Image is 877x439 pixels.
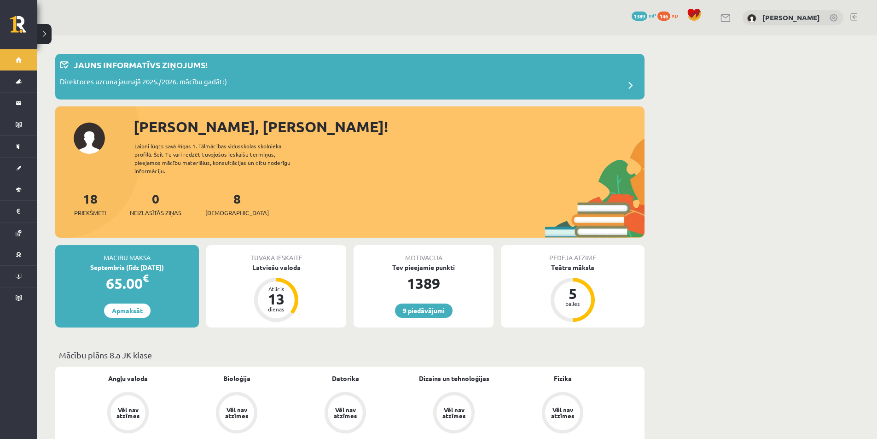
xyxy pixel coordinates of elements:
[55,263,199,272] div: Septembris (līdz [DATE])
[134,142,307,175] div: Laipni lūgts savā Rīgas 1. Tālmācības vidusskolas skolnieka profilā. Šeit Tu vari redzēt tuvojošo...
[74,392,182,435] a: Vēl nav atzīmes
[657,12,682,19] a: 146 xp
[74,190,106,217] a: 18Priekšmeti
[223,374,250,383] a: Bioloģija
[55,245,199,263] div: Mācību maksa
[10,16,37,39] a: Rīgas 1. Tālmācības vidusskola
[501,245,645,263] div: Pēdējā atzīme
[206,245,346,263] div: Tuvākā ieskaite
[354,263,494,272] div: Tev pieejamie punkti
[130,208,181,217] span: Neizlasītās ziņas
[205,190,269,217] a: 8[DEMOGRAPHIC_DATA]
[262,292,290,306] div: 13
[143,271,149,285] span: €
[104,304,151,318] a: Apmaksāt
[354,245,494,263] div: Motivācija
[395,304,453,318] a: 9 piedāvājumi
[262,306,290,312] div: dienas
[400,392,508,435] a: Vēl nav atzīmes
[554,374,572,383] a: Fizika
[501,263,645,272] div: Teātra māksla
[747,14,756,23] img: Eduards Mārcis Ulmanis
[182,392,291,435] a: Vēl nav atzīmes
[672,12,678,19] span: xp
[206,263,346,272] div: Latviešu valoda
[632,12,656,19] a: 1389 mP
[205,208,269,217] span: [DEMOGRAPHIC_DATA]
[206,263,346,323] a: Latviešu valoda Atlicis 13 dienas
[332,407,358,419] div: Vēl nav atzīmes
[60,59,640,95] a: Jauns informatīvs ziņojums! Direktores uzruna jaunajā 2025./2026. mācību gadā! :)
[59,349,641,361] p: Mācību plāns 8.a JK klase
[550,407,575,419] div: Vēl nav atzīmes
[115,407,141,419] div: Vēl nav atzīmes
[762,13,820,22] a: [PERSON_NAME]
[508,392,617,435] a: Vēl nav atzīmes
[559,286,587,301] div: 5
[74,59,208,71] p: Jauns informatīvs ziņojums!
[224,407,250,419] div: Vēl nav atzīmes
[632,12,647,21] span: 1389
[74,208,106,217] span: Priekšmeti
[501,263,645,323] a: Teātra māksla 5 balles
[291,392,400,435] a: Vēl nav atzīmes
[649,12,656,19] span: mP
[130,190,181,217] a: 0Neizlasītās ziņas
[559,301,587,306] div: balles
[60,76,227,89] p: Direktores uzruna jaunajā 2025./2026. mācību gadā! :)
[332,374,359,383] a: Datorika
[441,407,467,419] div: Vēl nav atzīmes
[262,286,290,292] div: Atlicis
[419,374,489,383] a: Dizains un tehnoloģijas
[657,12,670,21] span: 146
[55,272,199,294] div: 65.00
[134,116,645,138] div: [PERSON_NAME], [PERSON_NAME]!
[354,272,494,294] div: 1389
[108,374,148,383] a: Angļu valoda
